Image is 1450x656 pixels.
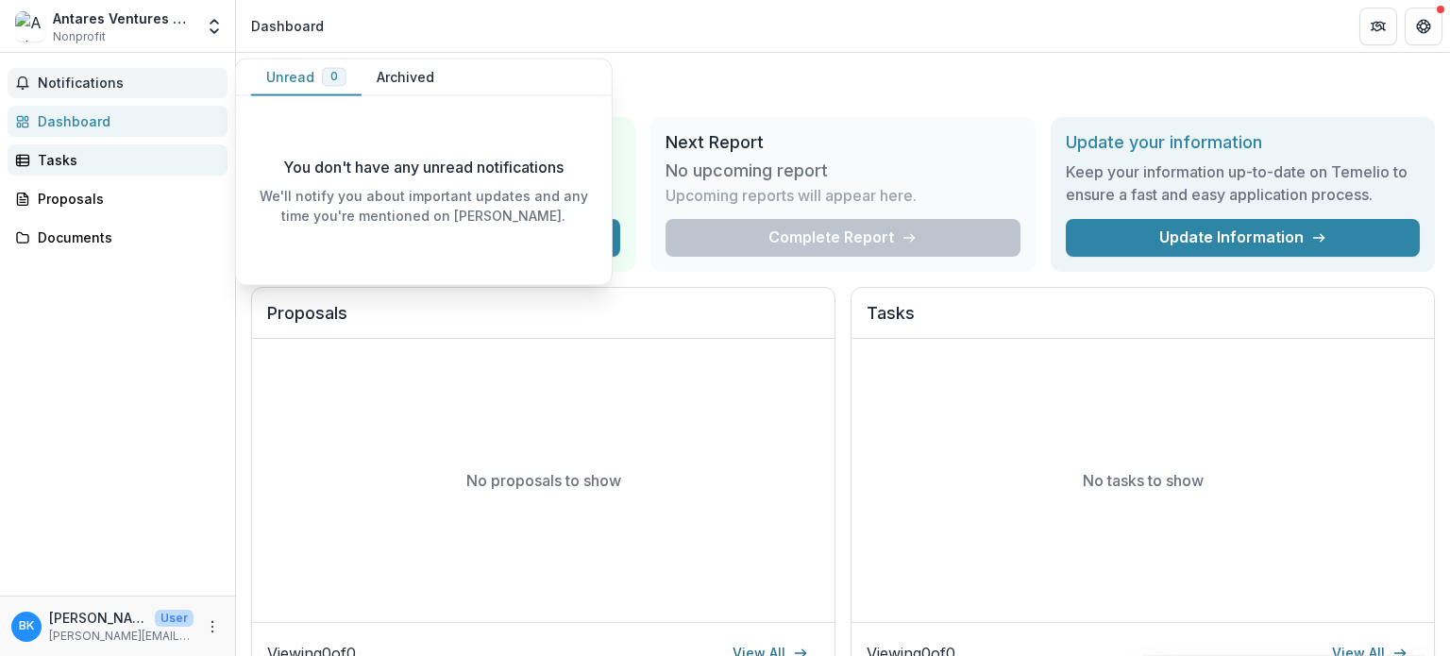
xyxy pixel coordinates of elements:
a: Proposals [8,183,228,214]
span: Notifications [38,76,220,92]
nav: breadcrumb [244,12,331,40]
button: Archived [362,59,449,96]
div: Proposals [38,189,212,209]
button: Get Help [1405,8,1442,45]
h1: Dashboard [251,68,1435,102]
div: Documents [38,227,212,247]
h2: Next Report [666,132,1020,153]
p: No tasks to show [1083,469,1204,492]
button: Open entity switcher [201,8,228,45]
h3: Keep your information up-to-date on Temelio to ensure a fast and easy application process. [1066,160,1420,206]
img: Antares Ventures Sdn Bhd [15,11,45,42]
span: Nonprofit [53,28,106,45]
button: Partners [1359,8,1397,45]
p: [PERSON_NAME] [49,608,147,628]
a: Tasks [8,144,228,176]
p: You don't have any unread notifications [283,156,564,178]
div: Antares Ventures Sdn Bhd [53,8,194,28]
h3: No upcoming report [666,160,828,181]
span: 0 [330,70,338,83]
h2: Update your information [1066,132,1420,153]
button: Notifications [8,68,228,98]
div: Tasks [38,150,212,170]
p: [PERSON_NAME][EMAIL_ADDRESS][DOMAIN_NAME] [49,628,194,645]
h2: Tasks [867,303,1419,339]
a: Update Information [1066,219,1420,257]
p: User [155,610,194,627]
p: No proposals to show [466,469,621,492]
div: Dashboard [38,111,212,131]
div: Brendan Kon [19,620,34,632]
p: We'll notify you about important updates and any time you're mentioned on [PERSON_NAME]. [251,186,597,226]
div: Dashboard [251,16,324,36]
h2: Proposals [267,303,819,339]
a: Dashboard [8,106,228,137]
p: Upcoming reports will appear here. [666,184,917,207]
button: Unread [251,59,362,96]
a: Documents [8,222,228,253]
button: More [201,615,224,638]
